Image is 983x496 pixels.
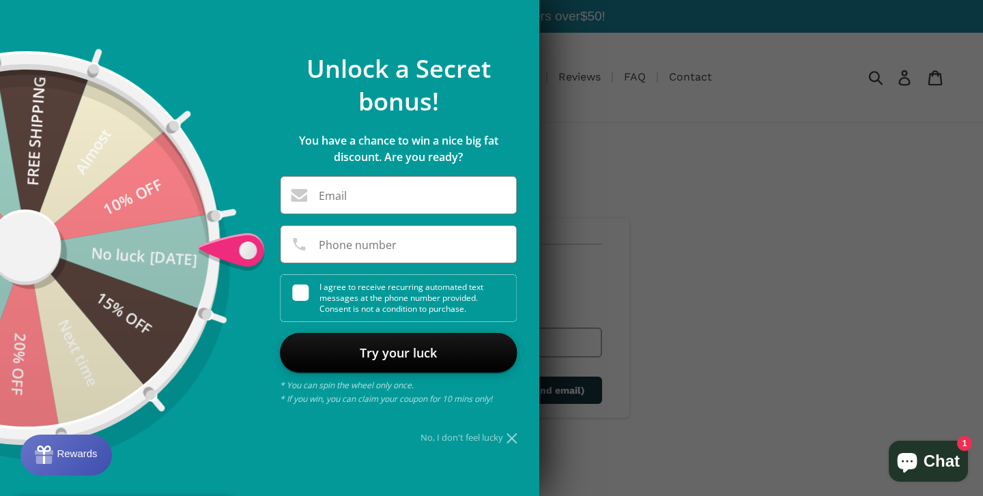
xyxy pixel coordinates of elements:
[292,275,516,321] div: I agree to receive recurring automated text messages at the phone number provided. Consent is not...
[280,132,517,165] p: You have a chance to win a nice big fat discount. Are you ready?
[280,433,517,442] div: No, I don't feel lucky
[280,53,517,118] p: Unlock a Secret bonus!
[319,190,347,201] label: Email
[20,435,112,476] button: Rewards
[885,441,972,485] inbox-online-store-chat: Shopify online store chat
[36,13,76,25] span: Rewards
[280,392,517,406] p: * If you win, you can claim your coupon for 10 mins only!
[280,379,517,392] p: * You can spin the wheel only once.
[319,239,397,250] label: Phone number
